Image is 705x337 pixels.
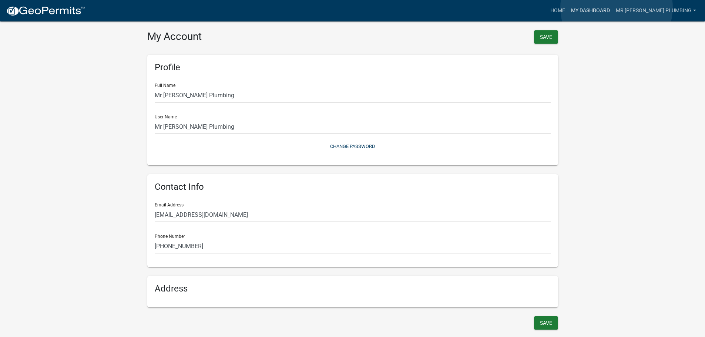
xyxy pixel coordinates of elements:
a: My Dashboard [568,4,613,18]
a: Mr [PERSON_NAME] Plumbing [613,4,699,18]
button: Save [534,30,558,44]
h3: My Account [147,30,347,43]
button: Change Password [155,140,551,152]
h6: Address [155,283,551,294]
a: Home [547,4,568,18]
h6: Contact Info [155,182,551,192]
button: Save [534,316,558,330]
h6: Profile [155,62,551,73]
